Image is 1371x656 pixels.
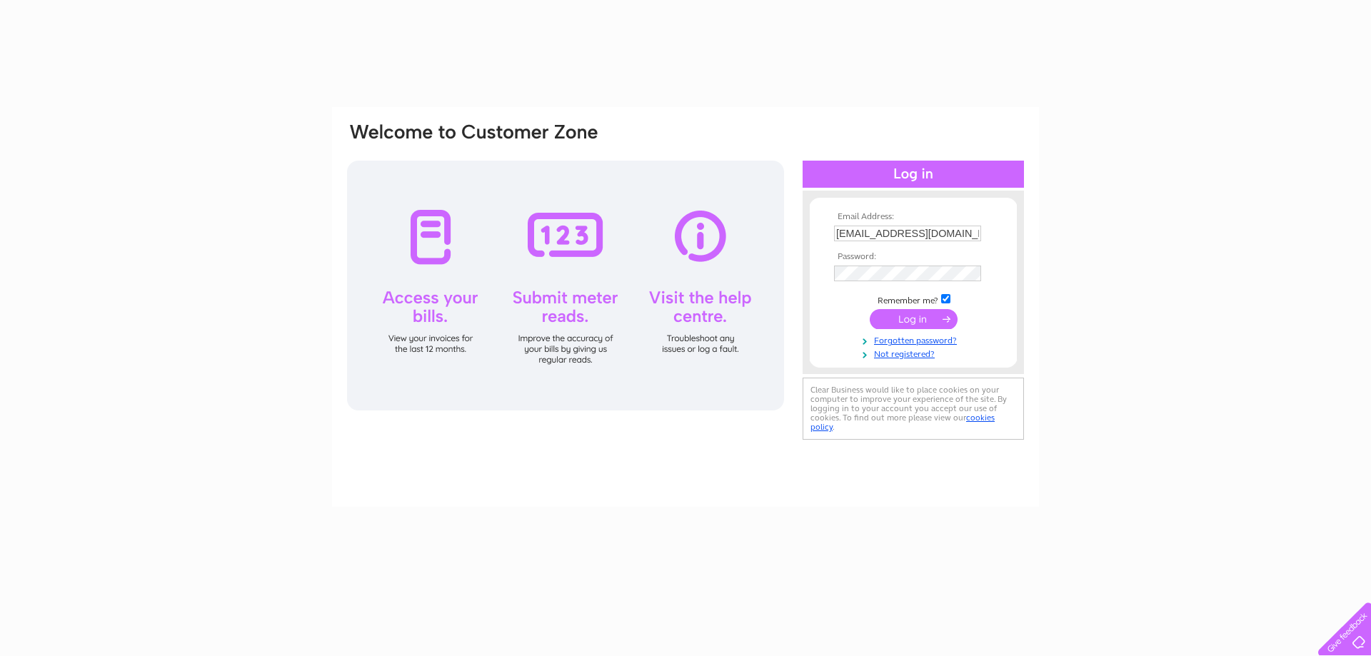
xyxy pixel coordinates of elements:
a: cookies policy [810,413,995,432]
div: Clear Business would like to place cookies on your computer to improve your experience of the sit... [803,378,1024,440]
th: Password: [830,252,996,262]
a: Forgotten password? [834,333,996,346]
a: Not registered? [834,346,996,360]
th: Email Address: [830,212,996,222]
td: Remember me? [830,292,996,306]
input: Submit [870,309,958,329]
